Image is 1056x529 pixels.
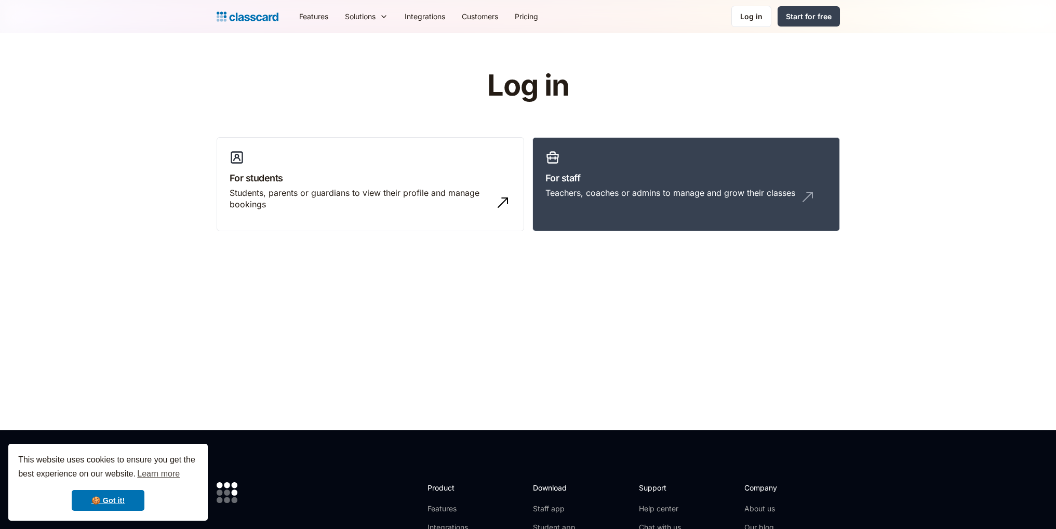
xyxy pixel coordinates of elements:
[545,171,827,185] h3: For staff
[532,137,840,232] a: For staffTeachers, coaches or admins to manage and grow their classes
[337,5,396,28] div: Solutions
[72,490,144,511] a: dismiss cookie message
[786,11,832,22] div: Start for free
[778,6,840,27] a: Start for free
[230,171,511,185] h3: For students
[533,482,576,493] h2: Download
[230,187,490,210] div: Students, parents or guardians to view their profile and manage bookings
[545,187,795,199] div: Teachers, coaches or admins to manage and grow their classes
[363,70,693,102] h1: Log in
[639,482,681,493] h2: Support
[217,137,524,232] a: For studentsStudents, parents or guardians to view their profile and manage bookings
[533,504,576,514] a: Staff app
[731,6,771,27] a: Log in
[217,9,278,24] a: home
[396,5,453,28] a: Integrations
[453,5,506,28] a: Customers
[427,504,483,514] a: Features
[291,5,337,28] a: Features
[345,11,376,22] div: Solutions
[744,504,813,514] a: About us
[8,444,208,521] div: cookieconsent
[744,482,813,493] h2: Company
[18,454,198,482] span: This website uses cookies to ensure you get the best experience on our website.
[740,11,763,22] div: Log in
[506,5,546,28] a: Pricing
[427,482,483,493] h2: Product
[136,466,181,482] a: learn more about cookies
[639,504,681,514] a: Help center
